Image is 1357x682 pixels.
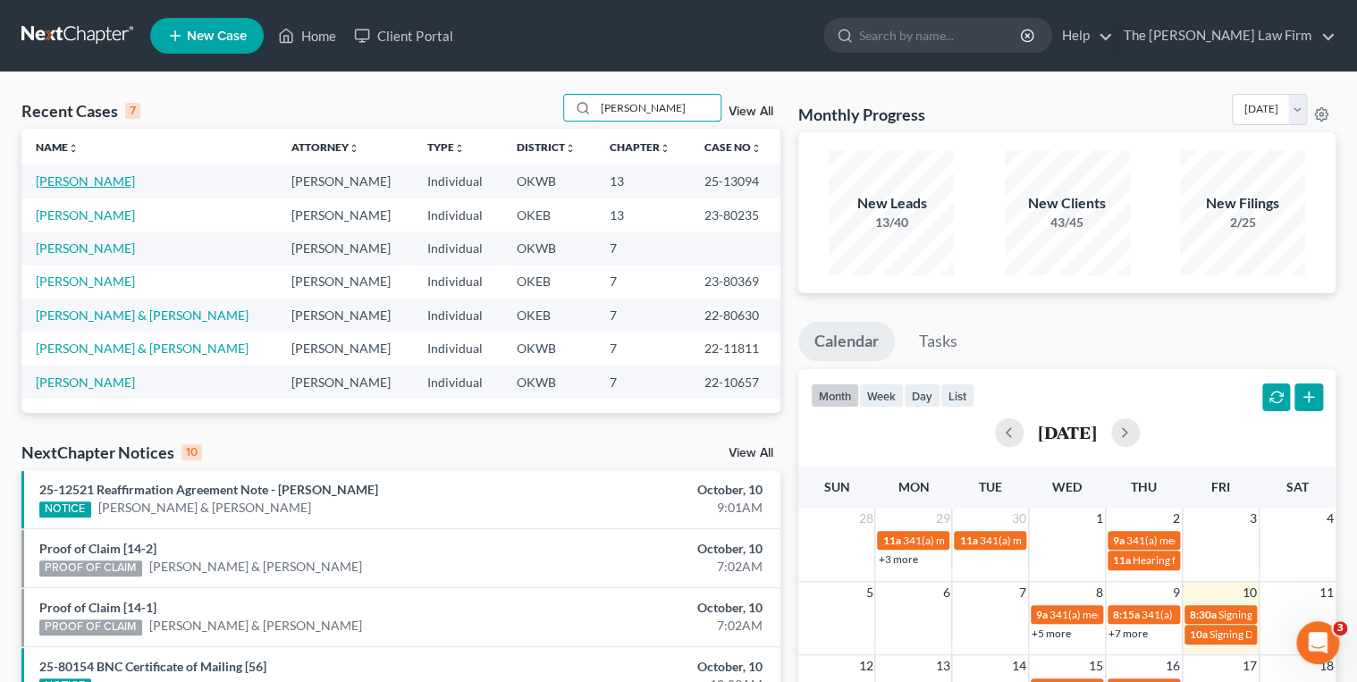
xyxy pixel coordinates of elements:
a: Attorneyunfold_more [291,140,359,154]
span: Tue [979,479,1002,494]
span: 16 [1164,655,1182,677]
a: 25-12521 Reaffirmation Agreement Note - [PERSON_NAME] [39,482,378,497]
a: +5 more [1032,627,1071,640]
span: Fri [1211,479,1230,494]
input: Search by name... [859,19,1023,52]
div: October, 10 [534,540,763,558]
a: View All [729,447,773,459]
span: 15 [1087,655,1105,677]
i: unfold_more [349,143,359,154]
td: 7 [594,366,689,399]
a: 25-80154 BNC Certificate of Mailing [56] [39,659,266,674]
td: 7 [594,332,689,365]
a: [PERSON_NAME] & [PERSON_NAME] [98,499,311,517]
span: 4 [1325,508,1336,529]
div: 7:02AM [534,558,763,576]
td: Individual [413,265,502,299]
span: 14 [1010,655,1028,677]
span: 341(a) meeting for [PERSON_NAME] [1126,534,1299,547]
a: Case Nounfold_more [704,140,761,154]
div: October, 10 [534,599,763,617]
div: New Clients [1005,193,1130,214]
i: unfold_more [659,143,670,154]
a: Typeunfold_more [427,140,465,154]
td: OKWB [501,232,594,265]
span: 11a [959,534,977,547]
div: PROOF OF CLAIM [39,619,142,636]
div: 9:01AM [534,499,763,517]
td: OKWB [501,366,594,399]
td: Individual [413,299,502,332]
div: 10 [181,444,202,460]
div: NextChapter Notices [21,442,202,463]
span: 13 [933,655,951,677]
a: The [PERSON_NAME] Law Firm [1115,20,1335,52]
span: 11 [1318,582,1336,603]
input: Search by name... [595,95,721,121]
div: 7 [125,103,140,119]
span: 3 [1333,621,1347,636]
a: View All [729,105,773,118]
td: 13 [594,164,689,198]
a: Proof of Claim [14-1] [39,600,156,615]
td: OKEB [501,265,594,299]
td: Individual [413,232,502,265]
span: New Case [187,29,247,43]
td: 23-80369 [689,265,780,299]
td: 23-80235 [689,198,780,232]
td: 22-11811 [689,332,780,365]
a: [PERSON_NAME] [36,207,135,223]
td: Individual [413,198,502,232]
h2: [DATE] [1038,423,1097,442]
span: 10 [1241,582,1259,603]
td: [PERSON_NAME] [277,366,413,399]
a: [PERSON_NAME] [36,173,135,189]
td: Individual [413,366,502,399]
td: Individual [413,332,502,365]
span: Wed [1052,479,1082,494]
span: Sat [1286,479,1309,494]
span: 9 [1171,582,1182,603]
div: Recent Cases [21,100,140,122]
div: 7:02AM [534,617,763,635]
a: Chapterunfold_more [609,140,670,154]
a: [PERSON_NAME] [36,240,135,256]
span: 9a [1113,534,1125,547]
i: unfold_more [750,143,761,154]
span: 17 [1241,655,1259,677]
div: New Filings [1180,193,1305,214]
td: [PERSON_NAME] [277,332,413,365]
span: Thu [1131,479,1157,494]
button: day [904,383,940,408]
a: [PERSON_NAME] & [PERSON_NAME] [36,341,249,356]
td: [PERSON_NAME] [277,265,413,299]
td: 22-80630 [689,299,780,332]
td: [PERSON_NAME] [277,164,413,198]
td: OKEB [501,198,594,232]
a: [PERSON_NAME] & [PERSON_NAME] [149,558,362,576]
span: 8:15a [1113,608,1140,621]
span: 341(a) meeting for [PERSON_NAME] [902,534,1075,547]
span: 30 [1010,508,1028,529]
td: OKEB [501,299,594,332]
div: New Leads [829,193,954,214]
a: [PERSON_NAME] [36,274,135,289]
td: [PERSON_NAME] [277,299,413,332]
i: unfold_more [454,143,465,154]
span: Mon [898,479,929,494]
button: week [859,383,904,408]
span: 18 [1318,655,1336,677]
td: 7 [594,299,689,332]
div: 13/40 [829,214,954,232]
div: NOTICE [39,501,91,518]
span: 5 [864,582,874,603]
td: OKWB [501,332,594,365]
span: 8 [1094,582,1105,603]
span: Hearing for [PERSON_NAME] [1133,553,1272,567]
span: 341(a) meeting for [PERSON_NAME] & [PERSON_NAME] [1049,608,1317,621]
span: 6 [940,582,951,603]
a: [PERSON_NAME] [36,375,135,390]
td: 25-13094 [689,164,780,198]
a: +7 more [1108,627,1148,640]
td: 7 [594,232,689,265]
